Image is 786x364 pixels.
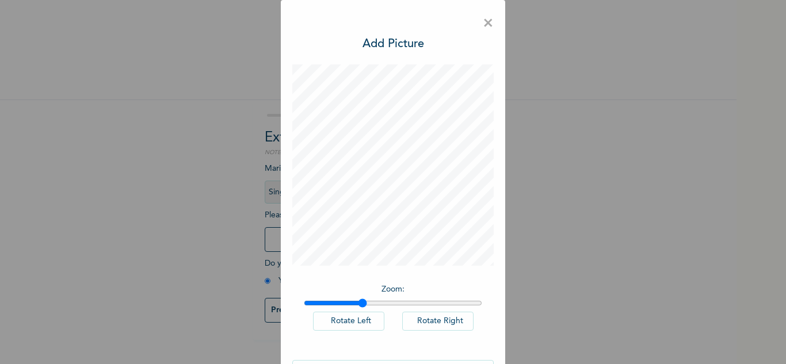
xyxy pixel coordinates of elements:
[363,36,424,53] h3: Add Picture
[313,312,384,331] button: Rotate Left
[265,211,472,258] span: Please add a recent Passport Photograph
[304,283,482,296] p: Zoom :
[483,12,494,36] span: ×
[402,312,474,331] button: Rotate Right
